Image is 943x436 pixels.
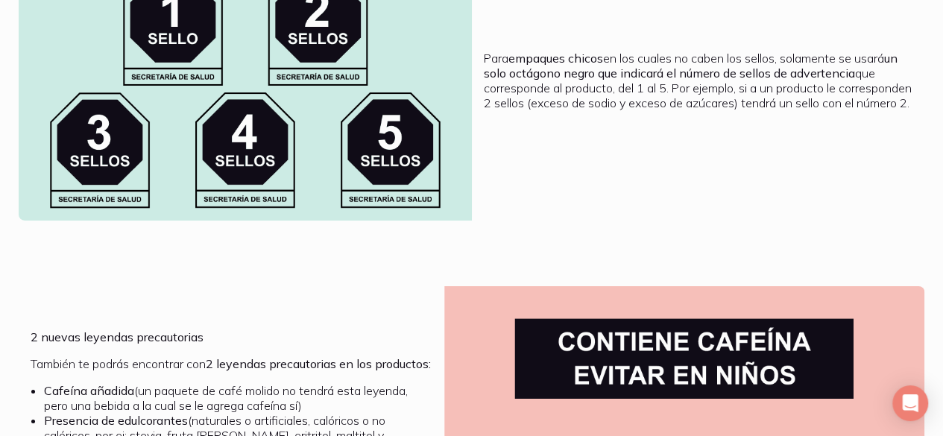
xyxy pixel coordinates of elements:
p: También te podrás encontrar con [31,356,432,371]
b: 2 nuevas leyendas precautorias [31,329,204,344]
div: Open Intercom Messenger [892,385,928,421]
b: Presencia de edulcorantes [44,413,188,428]
b: octágono negro que indicará el número de sellos de advertencia [509,66,855,80]
p: Para en los cuales no caben los sellos, solamente se usará que corresponde al producto, del 1 al ... [484,51,913,110]
li: (un paquete de café molido no tendrá esta leyenda, pero una bebida a la cual se le agrega cafeína... [44,383,432,413]
b: 2 leyendas precautorias en los productos: [206,356,431,371]
b: un solo [484,51,898,80]
b: Cafeína añadida [44,383,134,398]
b: empaques chicos [508,51,603,66]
